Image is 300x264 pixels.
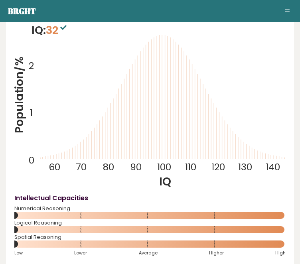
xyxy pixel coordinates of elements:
[14,250,23,256] span: Low
[29,60,34,73] tspan: 2
[186,161,197,173] tspan: 110
[266,161,280,173] tspan: 140
[159,174,171,190] tspan: IQ
[8,6,36,16] a: Brght
[275,250,286,256] span: High
[30,106,33,119] tspan: 1
[49,161,60,173] tspan: 60
[46,23,69,37] span: 32
[282,6,292,16] button: Toggle navigation
[14,193,286,203] h4: Intellectual Capacities
[14,236,286,239] span: Spatial Reasoning
[103,161,114,173] tspan: 80
[32,22,69,38] p: IQ:
[14,221,286,225] span: Logical Reasoning
[12,57,27,133] tspan: Population/%
[74,250,87,256] span: Lower
[130,161,142,173] tspan: 90
[239,161,253,173] tspan: 130
[157,161,171,173] tspan: 100
[76,161,87,173] tspan: 70
[14,207,286,210] span: Numerical Reasoning
[139,250,158,256] span: Average
[29,154,34,167] tspan: 0
[209,250,224,256] span: Higher
[212,161,225,173] tspan: 120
